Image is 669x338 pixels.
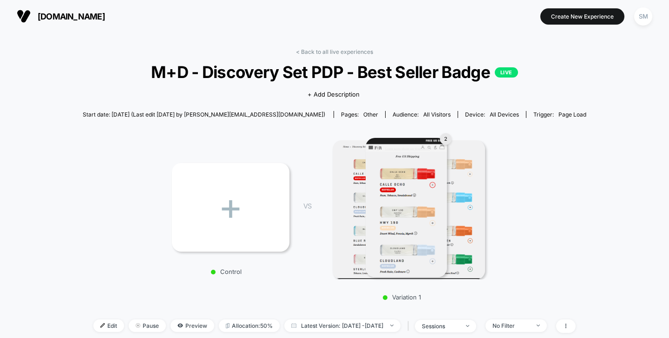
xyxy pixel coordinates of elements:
p: LIVE [495,67,518,78]
p: Control [167,268,285,275]
span: Device: [458,111,526,118]
span: other [363,111,378,118]
span: all devices [490,111,519,118]
img: calendar [291,323,296,328]
button: SM [631,7,655,26]
div: 2 [440,133,452,145]
img: end [136,323,140,328]
span: + Add Description [308,90,360,99]
div: + [172,163,289,252]
div: sessions [422,323,459,330]
span: Allocation: 50% [219,319,280,332]
span: Pause [129,319,166,332]
span: | [405,319,415,333]
div: No Filter [492,322,530,329]
img: end [390,325,394,326]
div: SM [634,7,652,26]
img: Variation 1 1 [333,140,485,279]
img: Visually logo [17,9,31,23]
span: [DOMAIN_NAME] [38,12,105,21]
span: VS [303,202,311,210]
a: < Back to all live experiences [296,48,373,55]
div: Trigger: [533,111,586,118]
span: Page Load [558,111,586,118]
div: Audience: [393,111,451,118]
span: All Visitors [423,111,451,118]
p: Variation 1 [321,293,483,301]
span: Start date: [DATE] (Last edit [DATE] by [PERSON_NAME][EMAIL_ADDRESS][DOMAIN_NAME]) [83,111,325,118]
img: end [537,325,540,326]
span: Latest Version: [DATE] - [DATE] [284,319,400,332]
span: M+D - Discovery Set PDP - Best Seller Badge [108,62,561,82]
img: Variation 1 main [366,138,446,277]
button: Create New Experience [540,8,624,25]
span: Edit [93,319,124,332]
img: rebalance [226,323,230,328]
img: end [466,325,469,327]
img: edit [100,323,105,328]
div: Pages: [341,111,378,118]
span: Preview [171,319,214,332]
button: [DOMAIN_NAME] [14,9,108,24]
